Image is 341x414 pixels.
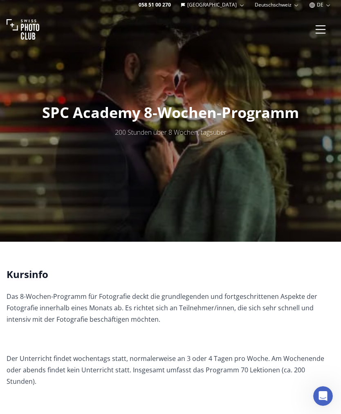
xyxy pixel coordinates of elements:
[7,353,334,387] p: Der Unterricht findet wochentags statt, normalerweise an 3 oder 4 Tagen pro Woche. Am Wochenende ...
[115,128,227,137] span: 200 Stunden über 8 Wochen, tagsüber
[7,268,334,281] h2: Kursinfo
[42,102,299,122] span: SPC Academy 8-Wochen-Programm
[7,13,39,46] img: Swiss photo club
[139,2,171,8] a: 058 51 00 270
[307,16,334,43] button: Menu
[313,386,333,406] iframe: Intercom live chat
[7,291,334,325] p: Das 8-Wochen-Programm für Fotografie deckt die grundlegenden und fortgeschrittenen Aspekte der Fo...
